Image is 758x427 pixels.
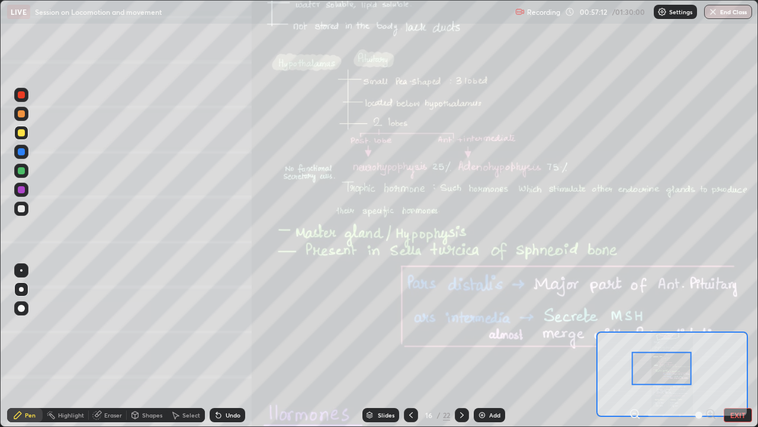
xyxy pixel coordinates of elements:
[724,408,752,422] button: EXIT
[423,412,435,419] div: 16
[443,410,450,420] div: 22
[527,8,560,17] p: Recording
[489,412,500,418] div: Add
[378,412,394,418] div: Slides
[58,412,84,418] div: Highlight
[226,412,240,418] div: Undo
[35,7,162,17] p: Session on Locomotion and movement
[142,412,162,418] div: Shapes
[182,412,200,418] div: Select
[708,7,718,17] img: end-class-cross
[104,412,122,418] div: Eraser
[515,7,525,17] img: recording.375f2c34.svg
[704,5,752,19] button: End Class
[11,7,27,17] p: LIVE
[477,410,487,420] img: add-slide-button
[437,412,441,419] div: /
[657,7,667,17] img: class-settings-icons
[25,412,36,418] div: Pen
[669,9,692,15] p: Settings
